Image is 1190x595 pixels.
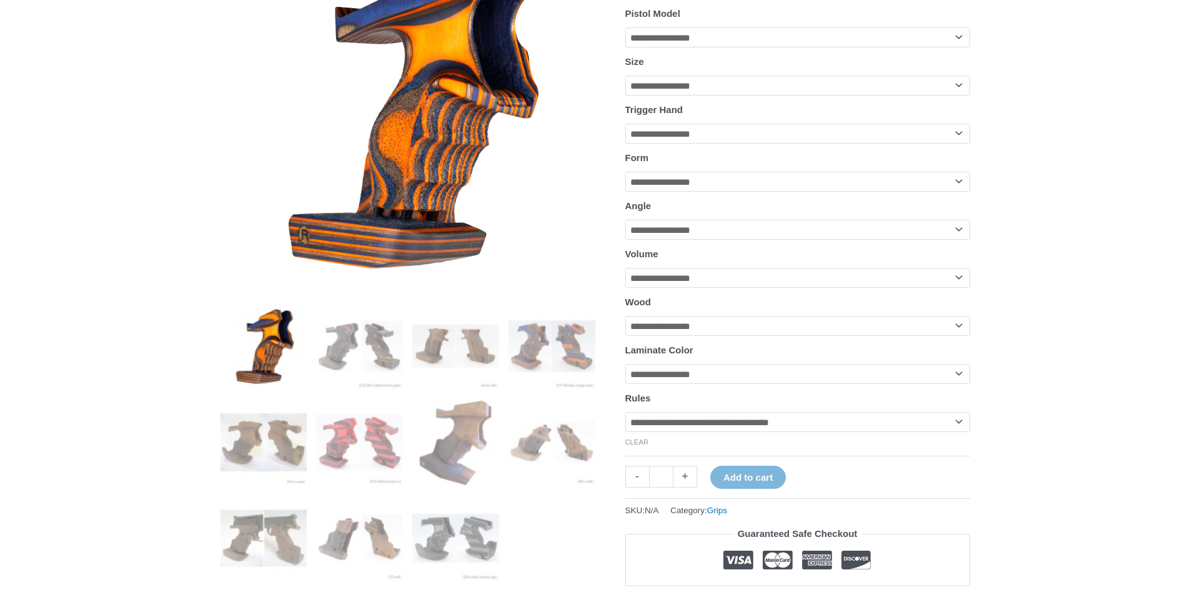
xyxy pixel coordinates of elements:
[625,152,649,163] label: Form
[625,345,693,355] label: Laminate Color
[316,303,403,390] img: Rink Grip for Sport Pistol - Image 2
[412,495,499,582] img: Rink Grip for Sport Pistol - Image 11
[625,8,680,19] label: Pistol Model
[625,438,649,446] a: Clear options
[625,297,651,307] label: Wood
[670,503,727,518] span: Category:
[645,506,659,515] span: N/A
[221,303,307,390] img: Rink Grip for Sport Pistol
[625,248,658,259] label: Volume
[625,56,644,67] label: Size
[710,466,786,489] button: Add to cart
[625,200,652,211] label: Angle
[508,303,595,390] img: Rink Grip for Sport Pistol - Image 4
[649,466,673,488] input: Product quantity
[316,399,403,486] img: Rink Grip for Sport Pistol - Image 6
[221,495,307,582] img: Rink Grip for Sport Pistol - Image 9
[508,399,595,486] img: Rink Sport Pistol Grip
[625,393,651,403] label: Rules
[412,399,499,486] img: Rink Grip for Sport Pistol - Image 7
[412,303,499,390] img: Rink Grip for Sport Pistol - Image 3
[625,466,649,488] a: -
[221,399,307,486] img: Rink Grip for Sport Pistol - Image 5
[733,525,863,543] legend: Guaranteed Safe Checkout
[625,503,659,518] span: SKU:
[673,466,697,488] a: +
[625,104,683,115] label: Trigger Hand
[707,506,727,515] a: Grips
[316,495,403,582] img: Rink Grip for Sport Pistol - Image 10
